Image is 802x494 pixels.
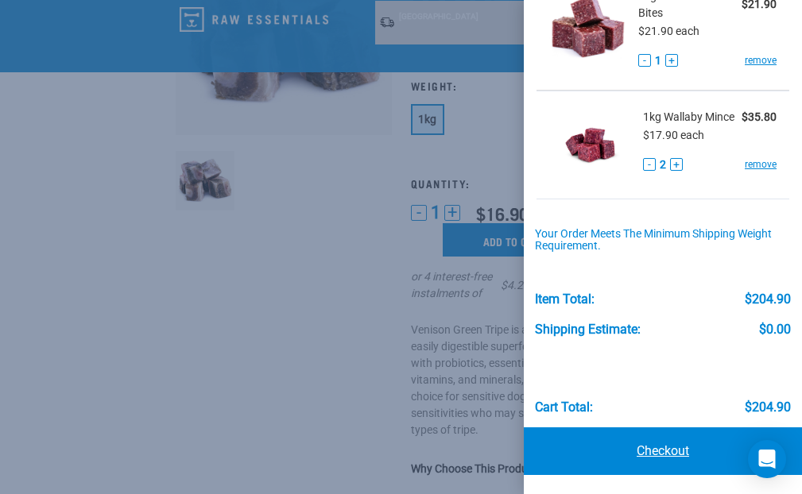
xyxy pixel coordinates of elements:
[643,158,656,171] button: -
[655,52,661,69] span: 1
[759,322,791,337] div: $0.00
[638,25,699,37] span: $21.90 each
[535,228,792,253] div: Your order meets the minimum shipping weight requirement.
[660,156,666,173] span: 2
[535,292,595,307] div: Item Total:
[524,427,802,475] a: Checkout
[549,104,631,186] img: Wallaby Mince
[535,400,593,415] div: Cart total:
[748,440,786,478] div: Open Intercom Messenger
[742,110,777,123] strong: $35.80
[670,158,683,171] button: +
[745,292,791,307] div: $204.90
[745,157,777,172] a: remove
[535,322,641,337] div: Shipping Estimate:
[745,400,791,415] div: $204.90
[745,53,777,68] a: remove
[643,129,704,141] span: $17.90 each
[638,54,651,67] button: -
[665,54,678,67] button: +
[643,109,734,125] span: 1kg Wallaby Mince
